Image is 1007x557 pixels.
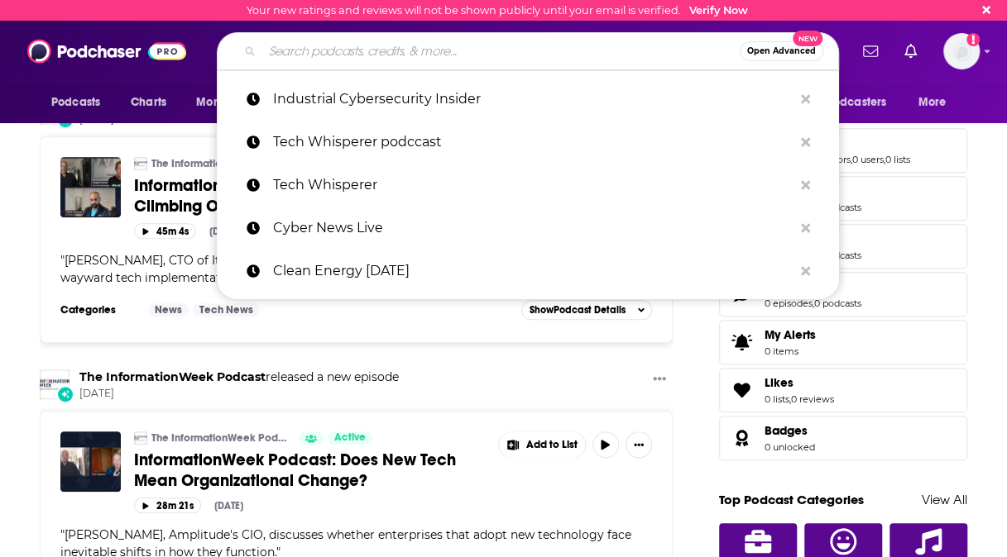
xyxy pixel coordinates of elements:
div: Search podcasts, credits, & more... [217,32,839,70]
a: Show notifications dropdown [856,37,885,65]
a: Cyber News Live [217,207,839,250]
button: Open AdvancedNew [740,41,823,61]
a: View All [922,492,967,507]
p: Tech Whisperer [273,164,793,207]
span: , [851,154,852,165]
img: The InformationWeek Podcast [134,431,147,445]
span: " " [60,253,634,285]
a: Charts [120,87,176,118]
div: New Episode [56,385,74,403]
span: Ratings [719,224,967,269]
p: Industrial Cybersecurity Insider [273,78,793,121]
a: My Alerts [719,320,967,364]
a: 0 users [852,154,884,165]
span: New [793,31,822,46]
span: , [884,154,885,165]
span: Badges [719,416,967,460]
div: Your new ratings and reviews will not be shown publicly until your email is verified. [247,4,748,17]
a: InformationWeek Podcast: Catching and Climbing Out of Tech Sprawl [134,175,487,217]
span: InformationWeek Podcast: Does New Tech Mean Organizational Change? [134,450,456,491]
img: Podchaser - Follow, Share and Rate Podcasts [27,36,186,67]
span: Likes [719,368,967,412]
a: Tech Whisperer [217,164,839,207]
a: 0 lists [765,393,789,405]
h3: released a new episode [79,369,399,385]
a: Industrial Cybersecurity Insider [217,78,839,121]
a: Clean Energy [DATE] [217,250,839,293]
div: [DATE] [214,500,243,512]
a: Likes [765,375,834,390]
button: Show profile menu [943,33,980,69]
a: Tech News [193,303,260,317]
span: Monitoring [196,91,255,114]
button: Show More Button [646,369,673,390]
span: Bookmarks [719,176,967,221]
span: [DATE] [79,387,399,401]
img: InformationWeek Podcast: Catching and Climbing Out of Tech Sprawl [60,157,121,217]
h3: Categories [60,303,135,317]
a: Verify Now [689,4,748,17]
button: Show More Button [499,431,585,458]
a: Likes [725,378,758,402]
span: Active [334,430,366,446]
button: open menu [907,87,967,118]
span: For Podcasters [807,91,886,114]
a: 0 unlocked [765,441,815,453]
span: 0 items [765,345,816,357]
p: Tech Whisperer podccast [273,121,793,164]
a: Badges [765,423,815,438]
span: , [789,393,791,405]
img: The InformationWeek Podcast [40,369,70,399]
span: Badges [765,423,808,438]
a: 0 lists [885,154,910,165]
a: Top Podcast Categories [719,492,864,507]
span: My Alerts [765,327,816,342]
input: Search podcasts, credits, & more... [262,38,740,64]
button: Show More Button [626,431,652,458]
span: Podcasts [51,91,100,114]
button: ShowPodcast Details [521,300,652,320]
button: open menu [796,87,910,118]
span: , [813,298,814,309]
a: The InformationWeek Podcast [151,431,288,445]
span: Show Podcast Details [529,304,625,316]
a: 0 podcasts [814,298,861,309]
img: User Profile [943,33,980,69]
span: Logged in as Alexish212 [943,33,980,69]
span: My Alerts [725,331,758,354]
a: The InformationWeek Podcast [79,369,266,384]
a: The InformationWeek Podcast [151,157,288,170]
a: 0 episodes [765,298,813,309]
a: Badges [725,426,758,450]
p: Clean Energy Today [273,250,793,293]
span: Likes [765,375,794,390]
span: Add to List [525,439,577,451]
a: 0 reviews [791,393,834,405]
svg: Email not verified [966,33,980,46]
button: open menu [185,87,276,118]
a: Tech Whisperer podccast [217,121,839,164]
button: 45m 4s [134,223,196,239]
a: News [148,303,189,317]
span: Charts [131,91,166,114]
div: [DATE] [209,226,238,237]
a: Active [328,431,372,445]
span: Follows [719,128,967,173]
a: Show notifications dropdown [898,37,923,65]
a: InformationWeek Podcast: Does New Tech Mean Organizational Change? [134,450,487,491]
span: Reviews [719,272,967,317]
span: More [918,91,947,114]
button: open menu [40,87,122,118]
img: InformationWeek Podcast: Does New Tech Mean Organizational Change? [60,431,121,492]
span: InformationWeek Podcast: Catching and Climbing Out of Tech Sprawl [134,175,445,217]
img: The InformationWeek Podcast [134,157,147,170]
span: Open Advanced [747,47,816,55]
button: 28m 21s [134,497,201,513]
